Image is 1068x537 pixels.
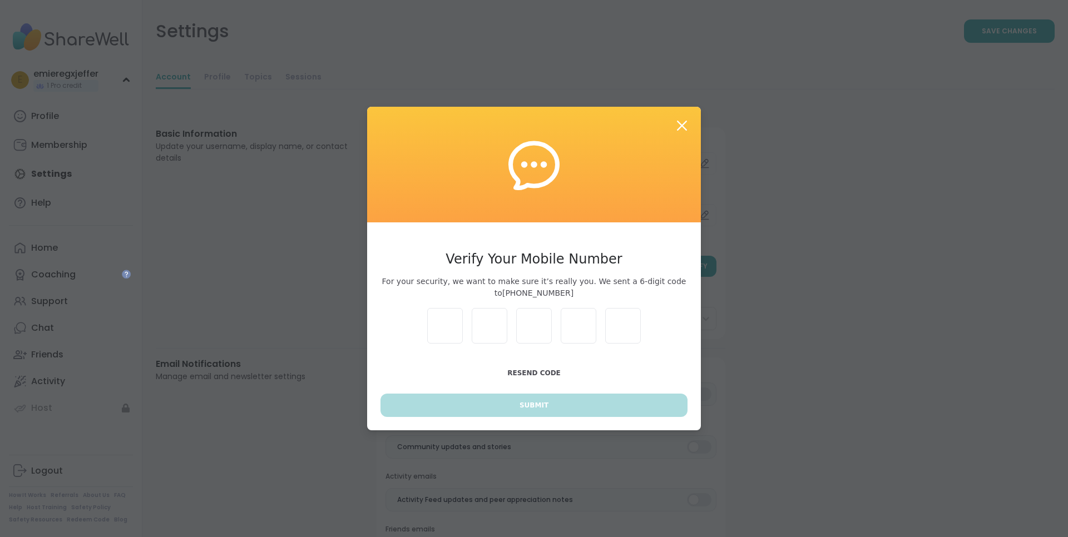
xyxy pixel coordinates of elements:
[380,276,688,299] span: For your security, we want to make sure it’s really you. We sent a 6-digit code to [PHONE_NUMBER]
[520,400,548,410] span: Submit
[380,361,688,385] button: Resend Code
[122,270,131,279] iframe: Spotlight
[380,394,688,417] button: Submit
[507,369,561,377] span: Resend Code
[380,249,688,269] h3: Verify Your Mobile Number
